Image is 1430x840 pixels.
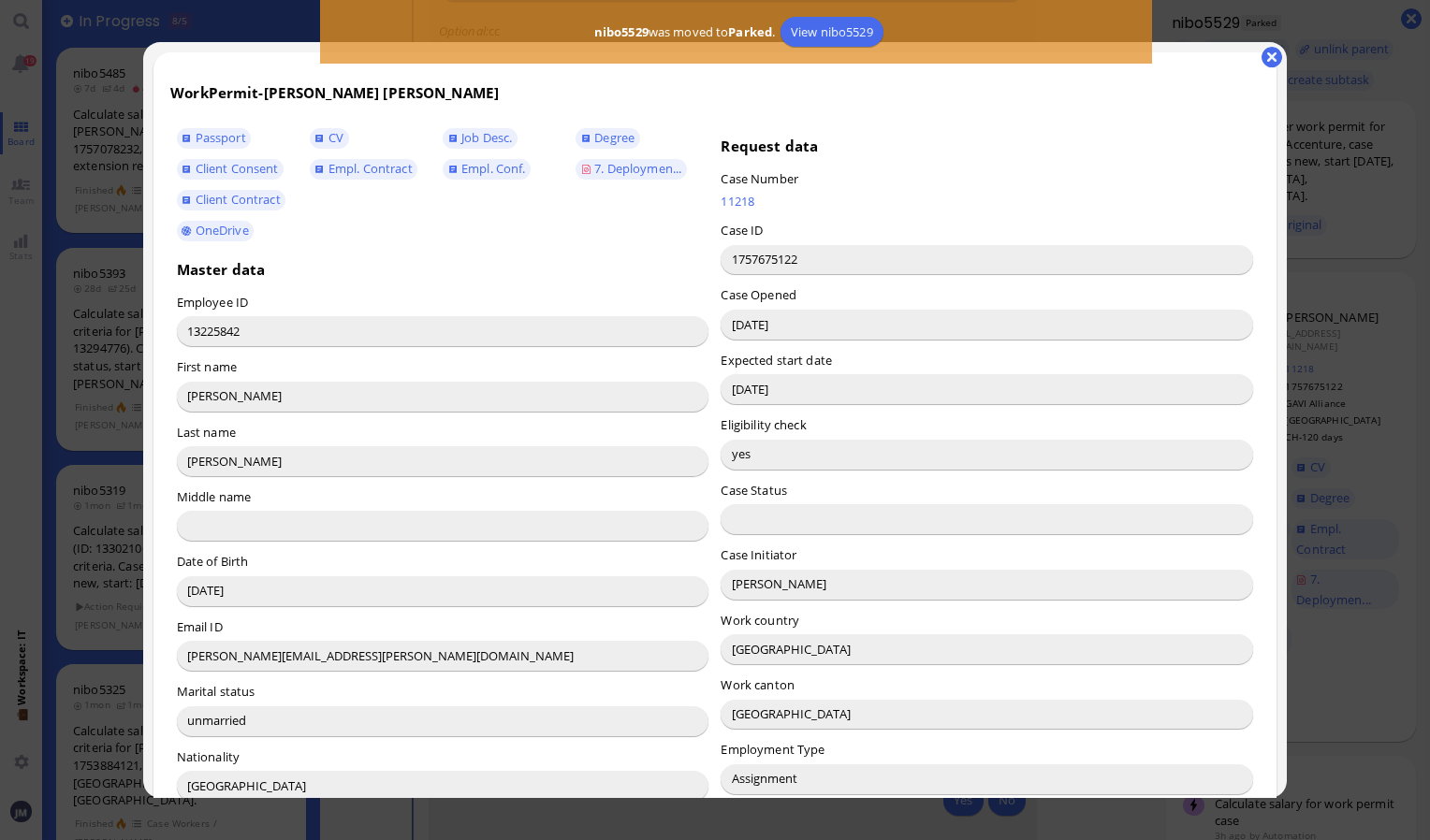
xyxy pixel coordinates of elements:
label: Marital status [177,683,255,700]
a: OneDrive [177,221,255,241]
a: 7. Deploymen... [576,159,687,180]
b: Parked [728,23,772,40]
label: Case Number [721,170,797,187]
span: [PERSON_NAME] [264,83,380,102]
h3: Master data [177,260,709,279]
span: Empl. Contract [328,160,413,177]
span: Degree [594,129,635,146]
label: Case Initiator [721,546,796,563]
a: 11218 [721,193,1048,210]
li: Role mismatch: CV shows 'Analyst' while Job Description indicates specialized data analytics posi... [52,281,569,323]
span: [PERSON_NAME] [383,83,499,102]
label: Eligibility check [721,416,806,433]
a: Client Consent [177,159,284,180]
label: Case ID [721,222,763,239]
label: Expected start date [721,352,831,369]
a: View nibo5529 [781,17,883,47]
label: Work canton [721,676,794,693]
h3: Request data [721,137,1253,155]
label: Case Status [721,482,786,499]
label: Date of Birth [177,553,249,570]
body: Rich Text Area. Press ALT-0 for help. [15,19,569,597]
a: Job Desc. [443,128,518,149]
label: Work country [721,612,799,629]
label: Case Opened [721,286,795,303]
p: Dear Accenture, [15,19,569,39]
p: I hope this message finds you well. I'm writing to let you know that your requested salary calcul... [15,52,569,94]
strong: Heads-up: [15,166,79,181]
a: Empl. Contract [310,159,417,180]
li: Name inconsistency: Middle name '[PERSON_NAME]' missing in application form; Last name variation ... [52,218,569,281]
label: First name [177,358,237,375]
p: The p25 monthly salary for 40.0 hours per week in [GEOGRAPHIC_DATA] ([GEOGRAPHIC_DATA]) is (SECO). [15,108,569,150]
a: Empl. Conf. [443,159,531,180]
span: Client Consent [196,160,279,177]
span: WorkPermit [170,83,258,102]
label: Email ID [177,618,223,635]
b: nibo5529 [594,23,649,40]
span: Empl. Conf. [461,160,525,177]
a: CV [310,128,349,149]
span: Client Contract [196,191,281,208]
strong: 6520 CHF [173,132,233,147]
span: Passport [196,129,246,146]
li: CV inconsistencies: [52,323,569,448]
span: CV [328,129,343,146]
span: Job Desc. [461,129,512,146]
a: Degree [576,128,639,149]
span: 7. Deploymen... [594,160,681,177]
label: Last name [177,424,236,441]
label: Employment Type [721,741,824,758]
label: Nationality [177,748,240,765]
span: was moved to . [589,23,781,40]
label: Middle name [177,488,251,505]
a: Client Contract [177,190,286,210]
label: Employee ID [177,294,248,311]
a: Passport [177,128,252,149]
strong: Important warnings [15,186,137,201]
h3: - [170,83,1260,102]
